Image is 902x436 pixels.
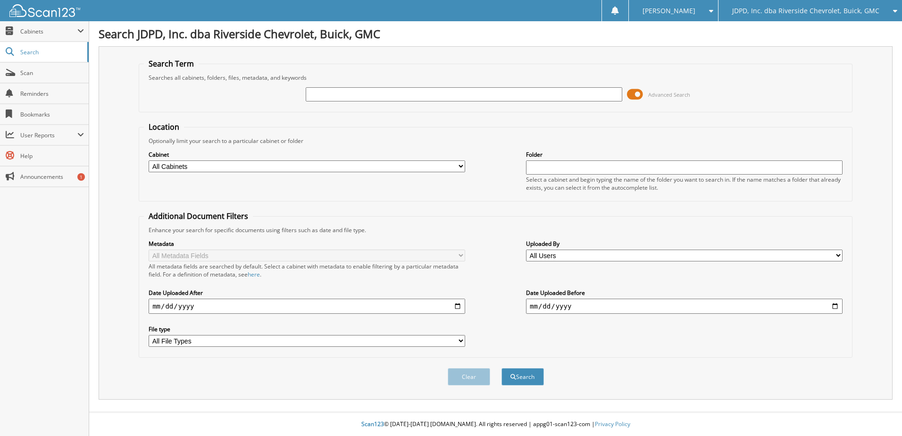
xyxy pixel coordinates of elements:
[99,26,893,42] h1: Search JDPD, Inc. dba Riverside Chevrolet, Buick, GMC
[144,211,253,221] legend: Additional Document Filters
[648,91,690,98] span: Advanced Search
[144,74,847,82] div: Searches all cabinets, folders, files, metadata, and keywords
[149,151,465,159] label: Cabinet
[149,289,465,297] label: Date Uploaded After
[526,289,843,297] label: Date Uploaded Before
[149,262,465,278] div: All metadata fields are searched by default. Select a cabinet with metadata to enable filtering b...
[732,8,879,14] span: JDPD, Inc. dba Riverside Chevrolet, Buick, GMC
[144,226,847,234] div: Enhance your search for specific documents using filters such as date and file type.
[144,137,847,145] div: Optionally limit your search to a particular cabinet or folder
[20,69,84,77] span: Scan
[20,152,84,160] span: Help
[448,368,490,386] button: Clear
[77,173,85,181] div: 1
[9,4,80,17] img: scan123-logo-white.svg
[361,420,384,428] span: Scan123
[149,325,465,333] label: File type
[526,240,843,248] label: Uploaded By
[20,48,83,56] span: Search
[595,420,630,428] a: Privacy Policy
[20,90,84,98] span: Reminders
[501,368,544,386] button: Search
[526,151,843,159] label: Folder
[526,299,843,314] input: end
[643,8,695,14] span: [PERSON_NAME]
[526,176,843,192] div: Select a cabinet and begin typing the name of the folder you want to search in. If the name match...
[20,27,77,35] span: Cabinets
[20,110,84,118] span: Bookmarks
[89,413,902,436] div: © [DATE]-[DATE] [DOMAIN_NAME]. All rights reserved | appg01-scan123-com |
[144,122,184,132] legend: Location
[20,131,77,139] span: User Reports
[149,240,465,248] label: Metadata
[20,173,84,181] span: Announcements
[149,299,465,314] input: start
[144,59,199,69] legend: Search Term
[248,270,260,278] a: here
